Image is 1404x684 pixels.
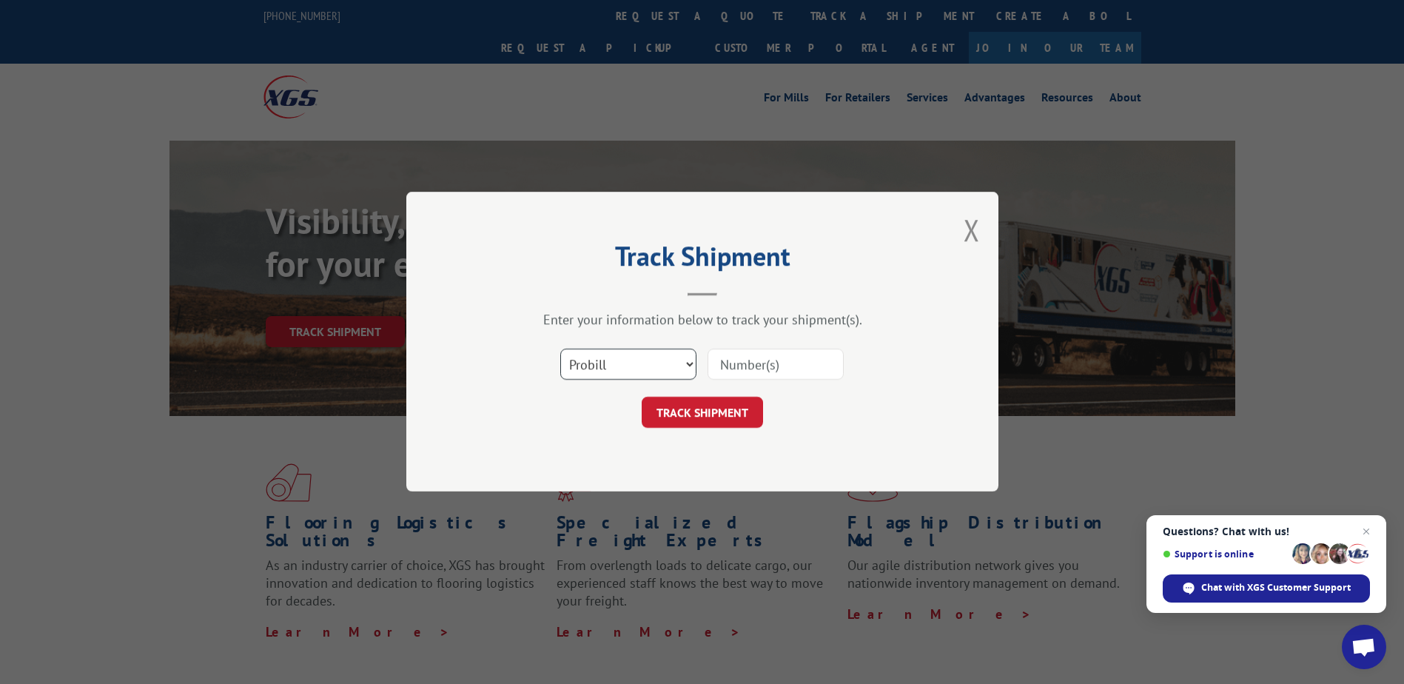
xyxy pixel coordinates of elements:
span: Support is online [1163,549,1287,560]
button: TRACK SHIPMENT [642,398,763,429]
input: Number(s) [708,349,844,380]
div: Enter your information below to track your shipment(s). [480,312,924,329]
div: Open chat [1342,625,1386,669]
div: Chat with XGS Customer Support [1163,574,1370,603]
span: Questions? Chat with us! [1163,526,1370,537]
h2: Track Shipment [480,246,924,274]
button: Close modal [964,210,980,249]
span: Close chat [1357,523,1375,540]
span: Chat with XGS Customer Support [1201,581,1351,594]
